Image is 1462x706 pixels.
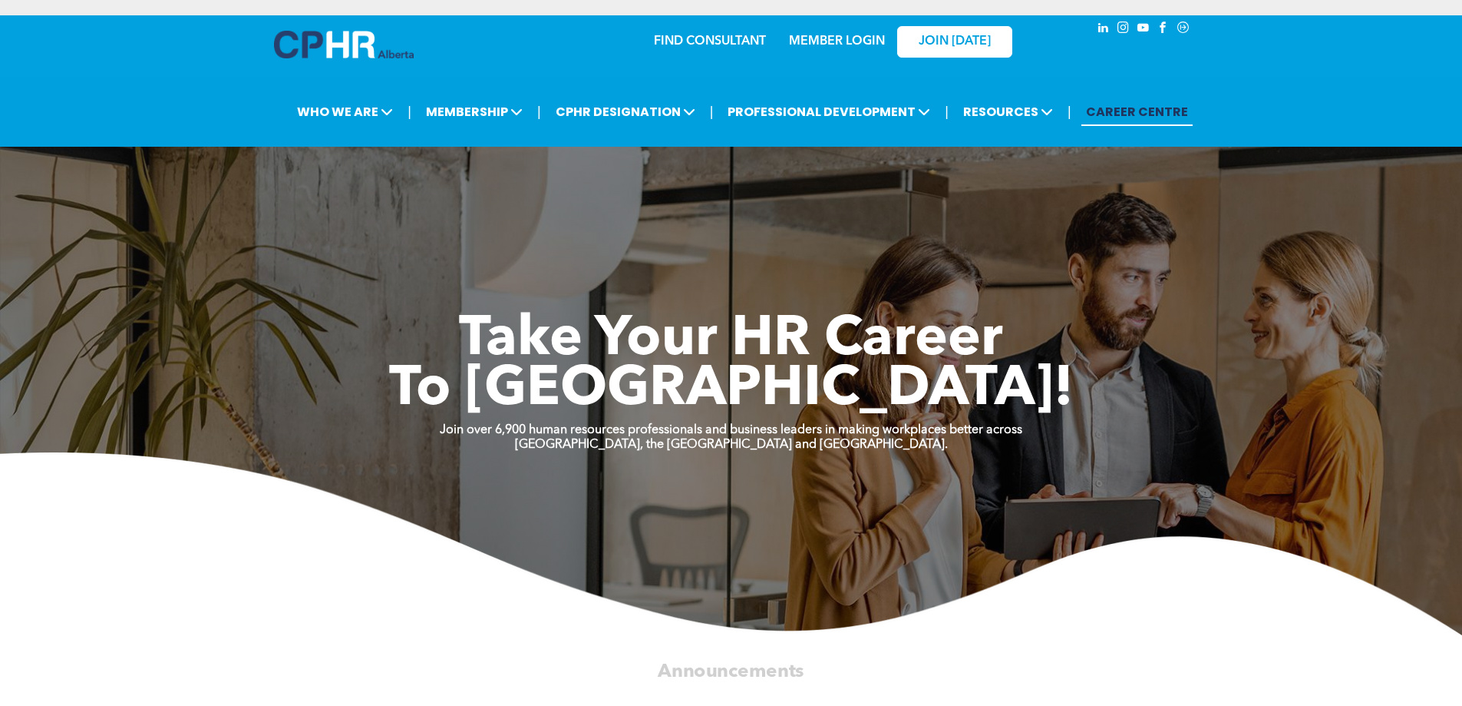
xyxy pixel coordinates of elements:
li: | [408,96,411,128]
a: Social network [1175,19,1192,40]
a: linkedin [1095,19,1112,40]
strong: [GEOGRAPHIC_DATA], the [GEOGRAPHIC_DATA] and [GEOGRAPHIC_DATA]. [515,439,948,451]
a: youtube [1135,19,1152,40]
a: JOIN [DATE] [897,26,1012,58]
span: Take Your HR Career [459,313,1003,368]
li: | [1068,96,1071,128]
span: CPHR DESIGNATION [551,98,700,126]
strong: Join over 6,900 human resources professionals and business leaders in making workplaces better ac... [440,424,1022,436]
li: | [710,96,714,128]
a: FIND CONSULTANT [654,35,766,48]
a: MEMBER LOGIN [789,35,885,48]
img: A blue and white logo for cp alberta [274,31,414,58]
span: JOIN [DATE] [919,35,991,49]
a: instagram [1115,19,1132,40]
span: To [GEOGRAPHIC_DATA]! [389,363,1074,418]
span: Announcements [658,662,804,681]
a: facebook [1155,19,1172,40]
span: WHO WE ARE [292,98,398,126]
span: PROFESSIONAL DEVELOPMENT [723,98,935,126]
span: MEMBERSHIP [421,98,527,126]
a: CAREER CENTRE [1081,98,1193,126]
li: | [537,96,541,128]
li: | [945,96,949,128]
span: RESOURCES [959,98,1058,126]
